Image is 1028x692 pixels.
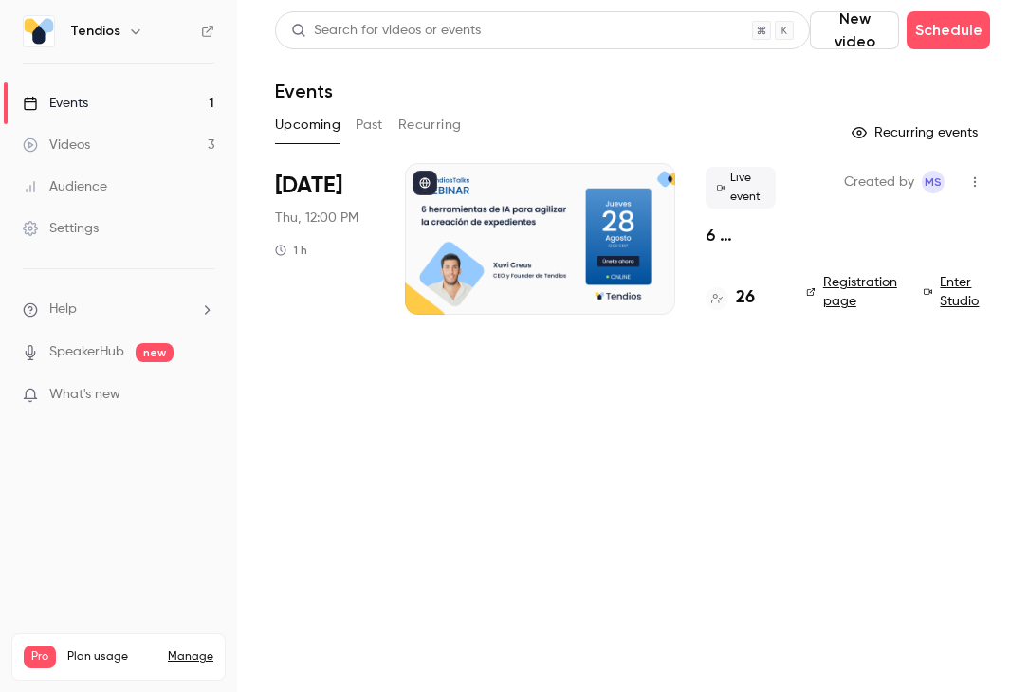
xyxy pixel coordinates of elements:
span: new [136,343,174,362]
button: Past [356,110,383,140]
img: Tendios [24,16,54,46]
a: 26 [706,285,755,311]
button: New video [810,11,899,49]
div: Settings [23,219,99,238]
button: Upcoming [275,110,340,140]
a: SpeakerHub [49,342,124,362]
h6: Tendios [70,22,120,41]
span: Pro [24,646,56,668]
iframe: Noticeable Trigger [192,387,214,404]
button: Recurring [398,110,462,140]
div: Videos [23,136,90,155]
a: Manage [168,649,213,665]
button: Recurring events [843,118,990,148]
div: Search for videos or events [291,21,481,41]
span: Created by [844,171,914,193]
h1: Events [275,80,333,102]
span: Help [49,300,77,319]
div: 1 h [275,243,307,258]
a: 6 herramientas de IA para agilizar la creación de expedientes [706,224,776,246]
div: Events [23,94,88,113]
span: [DATE] [275,171,342,201]
span: Live event [706,167,776,209]
span: Thu, 12:00 PM [275,209,358,228]
h4: 26 [736,285,755,311]
span: What's new [49,385,120,405]
a: Registration page [806,273,901,311]
a: Enter Studio [924,273,990,311]
span: MS [925,171,942,193]
span: Plan usage [67,649,156,665]
li: help-dropdown-opener [23,300,214,319]
div: Aug 28 Thu, 12:00 PM (Europe/Madrid) [275,163,375,315]
div: Audience [23,177,107,196]
button: Schedule [907,11,990,49]
span: Maria Serra [922,171,945,193]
